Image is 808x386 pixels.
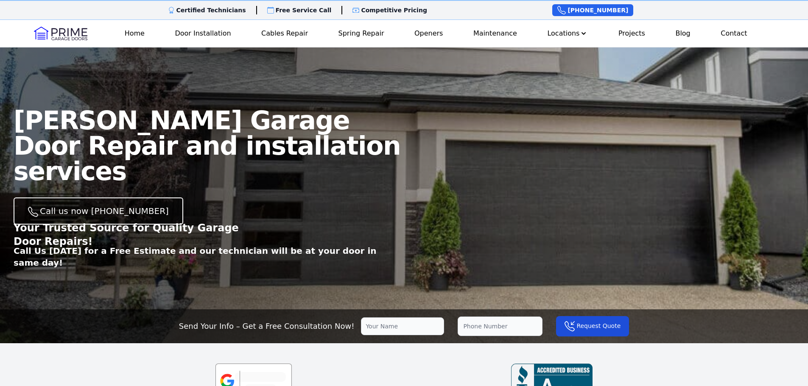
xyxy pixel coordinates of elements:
button: Locations [544,25,591,42]
input: Phone Number [458,317,542,336]
input: Your Name [361,317,444,335]
p: Call Us [DATE] for a Free Estimate and our technician will be at your door in same day! [14,245,404,269]
span: [PERSON_NAME] Garage Door Repair and installation services [14,106,400,186]
a: Projects [615,25,649,42]
a: Spring Repair [335,25,388,42]
p: Certified Technicians [176,6,246,14]
button: Request Quote [556,316,629,336]
a: Contact [717,25,750,42]
a: Home [121,25,148,42]
p: Free Service Call [276,6,332,14]
a: Openers [411,25,447,42]
p: Competitive Pricing [361,6,427,14]
a: Blog [672,25,693,42]
p: Send Your Info – Get a Free Consultation Now! [179,320,355,332]
img: Logo [34,27,87,40]
a: Door Installation [171,25,234,42]
a: Cables Repair [258,25,311,42]
p: Your Trusted Source for Quality Garage Door Repairs! [14,221,258,248]
a: Maintenance [470,25,520,42]
a: [PHONE_NUMBER] [552,4,633,16]
a: Call us now [PHONE_NUMBER] [14,197,183,225]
